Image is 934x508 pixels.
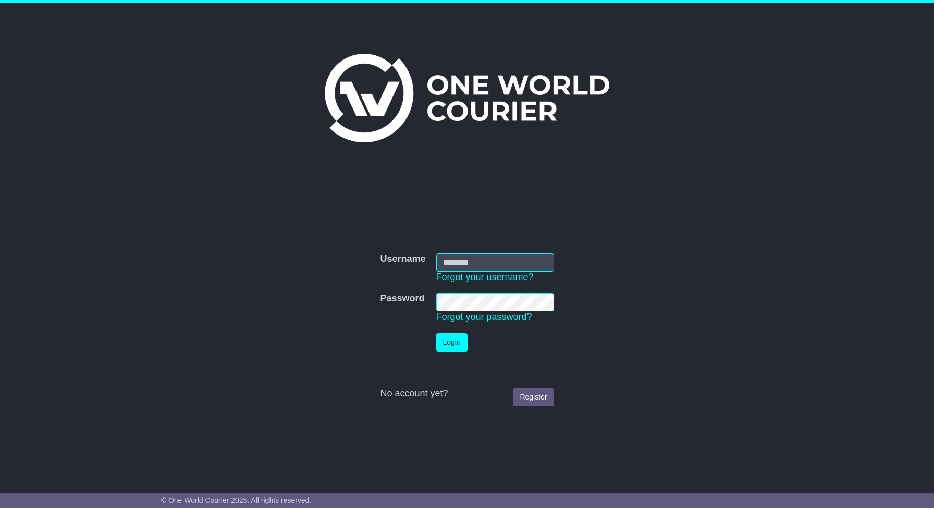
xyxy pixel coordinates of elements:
span: © One World Courier 2025. All rights reserved. [161,496,312,504]
button: Login [436,333,468,352]
label: Username [380,253,425,265]
a: Forgot your password? [436,311,532,322]
label: Password [380,293,424,305]
img: One World [325,54,609,142]
a: Register [513,388,554,406]
div: No account yet? [380,388,554,400]
a: Forgot your username? [436,272,534,282]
